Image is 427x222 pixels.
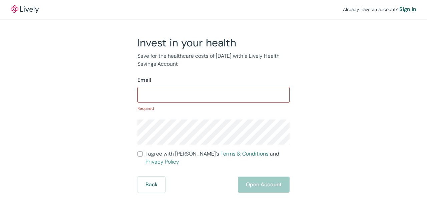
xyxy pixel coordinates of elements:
[137,177,165,193] button: Back
[137,52,290,68] p: Save for the healthcare costs of [DATE] with a Lively Health Savings Account
[137,76,151,84] label: Email
[11,5,39,13] a: LivelyLively
[137,105,290,112] p: Required
[137,36,290,49] h2: Invest in your health
[343,5,416,13] div: Already have an account?
[221,150,269,157] a: Terms & Conditions
[145,150,290,166] span: I agree with [PERSON_NAME]’s and
[11,5,39,13] img: Lively
[399,5,416,13] a: Sign in
[145,158,179,165] a: Privacy Policy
